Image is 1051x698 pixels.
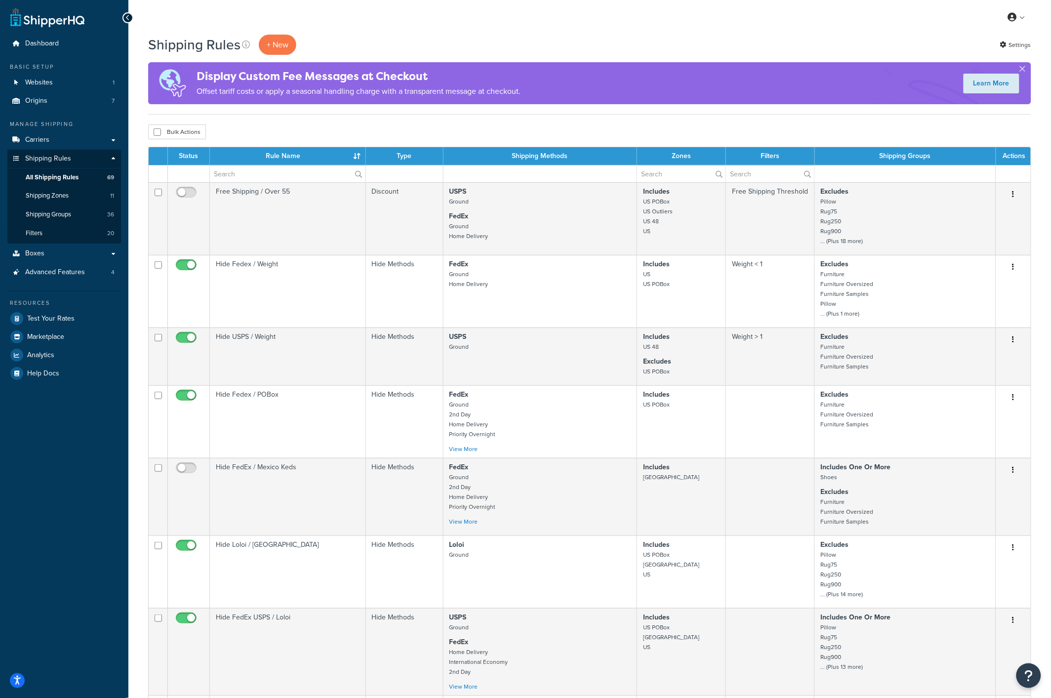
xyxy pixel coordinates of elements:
small: US POBox [643,400,670,409]
p: Offset tariff costs or apply a seasonal handling charge with a transparent message at checkout. [197,84,521,98]
strong: Includes [643,259,670,269]
td: Hide Methods [366,458,444,535]
strong: Excludes [821,389,849,400]
span: 69 [107,173,114,182]
strong: Excludes [821,259,849,269]
td: Hide Methods [366,608,444,696]
li: Shipping Zones [7,187,121,205]
span: 1 [113,79,115,87]
span: Shipping Rules [25,155,71,163]
span: 7 [112,97,115,105]
small: Furniture Furniture Oversized Furniture Samples [821,342,874,371]
h4: Display Custom Fee Messages at Checkout [197,68,521,84]
small: Ground [449,550,469,559]
li: All Shipping Rules [7,168,121,187]
small: US POBox [GEOGRAPHIC_DATA] US [643,550,700,579]
a: View More [449,517,478,526]
li: Websites [7,74,121,92]
strong: Includes One Or More [821,462,891,472]
a: Dashboard [7,35,121,53]
a: ShipperHQ Home [10,7,84,27]
input: Search [726,165,814,182]
small: Home Delivery International Economy 2nd Day [449,648,508,676]
th: Type [366,147,444,165]
a: Filters 20 [7,224,121,243]
th: Filters [726,147,814,165]
small: US US POBox [643,270,670,288]
span: Advanced Features [25,268,85,277]
a: Shipping Zones 11 [7,187,121,205]
a: Carriers [7,131,121,149]
td: Free Shipping / Over 55 [210,182,366,255]
a: Learn More [964,74,1019,93]
li: Help Docs [7,365,121,382]
small: Furniture Furniture Oversized Furniture Samples [821,400,874,429]
span: Shipping Zones [26,192,69,200]
div: Basic Setup [7,63,121,71]
th: Actions [996,147,1031,165]
small: Pillow Rug75 Rug250 Rug900 ... (Plus 13 more) [821,623,863,671]
strong: Excludes [821,186,849,197]
span: Carriers [25,136,49,144]
span: Boxes [25,249,44,258]
small: US POBox [GEOGRAPHIC_DATA] US [643,623,700,652]
td: Hide FedEx USPS / Loloi [210,608,366,696]
span: Test Your Rates [27,315,75,323]
small: Ground 2nd Day Home Delivery Priority Overnight [449,400,495,439]
strong: Excludes [643,356,671,367]
strong: Includes [643,612,670,622]
span: 36 [107,210,114,219]
strong: Loloi [449,539,465,550]
strong: FedEx [449,462,469,472]
a: Shipping Groups 36 [7,205,121,224]
a: Origins 7 [7,92,121,110]
a: View More [449,445,478,453]
strong: USPS [449,612,467,622]
td: Hide USPS / Weight [210,328,366,385]
strong: FedEx [449,637,469,647]
a: Shipping Rules [7,150,121,168]
strong: Includes [643,462,670,472]
small: Furniture Furniture Oversized Furniture Samples [821,497,874,526]
h1: Shipping Rules [148,35,241,54]
strong: FedEx [449,389,469,400]
td: Discount [366,182,444,255]
a: Analytics [7,346,121,364]
span: 4 [111,268,115,277]
a: Test Your Rates [7,310,121,328]
small: US POBox [643,367,670,376]
a: Boxes [7,245,121,263]
li: Shipping Rules [7,150,121,244]
span: Help Docs [27,370,59,378]
td: Hide Methods [366,385,444,458]
a: View More [449,682,478,691]
span: Marketplace [27,333,64,341]
button: Bulk Actions [148,124,206,139]
div: Resources [7,299,121,307]
td: Hide Methods [366,255,444,328]
span: 20 [107,229,114,238]
span: Websites [25,79,53,87]
span: Dashboard [25,40,59,48]
strong: Includes One Or More [821,612,891,622]
strong: USPS [449,186,467,197]
td: Weight < 1 [726,255,814,328]
td: Hide Methods [366,535,444,608]
strong: FedEx [449,211,469,221]
button: Open Resource Center [1016,663,1041,688]
th: Zones [637,147,726,165]
li: Marketplace [7,328,121,346]
span: Analytics [27,351,54,360]
small: [GEOGRAPHIC_DATA] [643,473,700,482]
strong: Includes [643,331,670,342]
small: Ground [449,342,469,351]
span: 11 [110,192,114,200]
small: Ground Home Delivery [449,222,488,241]
li: Filters [7,224,121,243]
td: Hide Fedex / Weight [210,255,366,328]
th: Rule Name : activate to sort column ascending [210,147,366,165]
